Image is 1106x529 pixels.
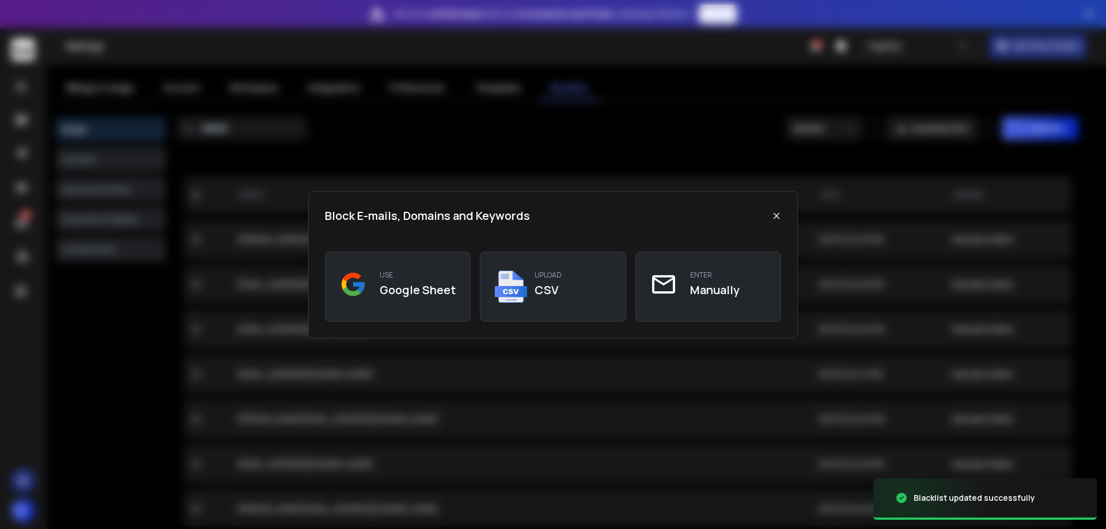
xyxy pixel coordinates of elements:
[535,271,562,280] p: upload
[914,492,1035,504] div: Blacklist updated successfully
[325,208,530,224] h1: Block E-mails, Domains and Keywords
[690,271,740,280] p: enter
[690,282,740,298] h3: Manually
[535,282,562,298] h3: CSV
[380,282,456,298] h3: Google Sheet
[380,271,456,280] p: use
